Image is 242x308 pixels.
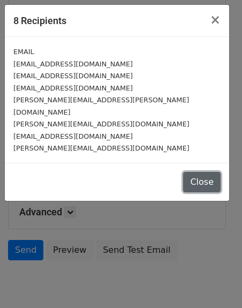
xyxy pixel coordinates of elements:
[13,144,190,152] small: [PERSON_NAME][EMAIL_ADDRESS][DOMAIN_NAME]
[13,60,133,68] small: [EMAIL_ADDRESS][DOMAIN_NAME]
[201,5,229,35] button: Close
[13,132,133,140] small: [EMAIL_ADDRESS][DOMAIN_NAME]
[13,84,133,92] small: [EMAIL_ADDRESS][DOMAIN_NAME]
[183,172,221,192] button: Close
[13,72,133,80] small: [EMAIL_ADDRESS][DOMAIN_NAME]
[13,120,190,128] small: [PERSON_NAME][EMAIL_ADDRESS][DOMAIN_NAME]
[188,257,242,308] iframe: Chat Widget
[13,13,66,28] h5: 8 Recipients
[13,48,34,56] small: EMAIL
[210,12,221,27] span: ×
[13,96,189,116] small: [PERSON_NAME][EMAIL_ADDRESS][PERSON_NAME][DOMAIN_NAME]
